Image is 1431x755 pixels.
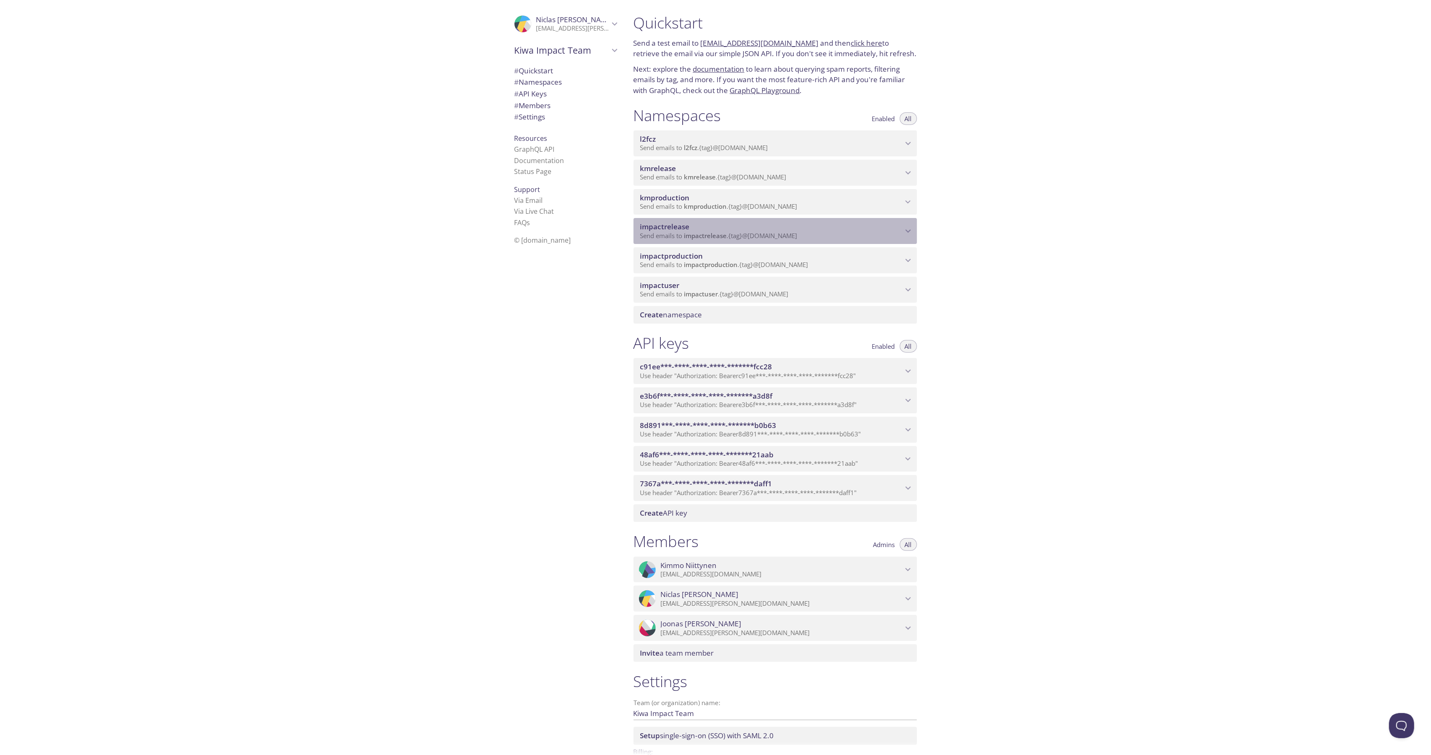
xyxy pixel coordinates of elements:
span: # [514,66,519,75]
div: Invite a team member [634,644,917,662]
p: Next: explore the to learn about querying spam reports, filtering emails by tag, and more. If you... [634,64,917,96]
div: Kimmo Niittynen [634,557,917,583]
span: kmproduction [640,193,690,202]
span: API key [640,508,688,518]
a: Status Page [514,167,552,176]
div: kmrelease namespace [634,160,917,186]
span: Send emails to . {tag} @[DOMAIN_NAME] [640,260,808,269]
div: impactproduction namespace [634,247,917,273]
div: Team Settings [508,111,623,123]
label: Team (or organization) name: [634,700,721,706]
span: kmproduction [684,202,727,210]
div: l2fcz namespace [634,130,917,156]
span: Send emails to . {tag} @[DOMAIN_NAME] [640,173,787,181]
span: Send emails to . {tag} @[DOMAIN_NAME] [640,143,768,152]
span: kmrelease [640,163,676,173]
span: impactproduction [684,260,738,269]
div: Quickstart [508,65,623,77]
span: Niclas [PERSON_NAME] [536,15,614,24]
div: Setup SSO [634,727,917,745]
button: All [900,538,917,551]
span: Resources [514,134,548,143]
span: impactuser [640,280,680,290]
div: Niclas Snell [508,10,623,38]
span: Kiwa Impact Team [514,44,609,56]
div: Niclas Snell [634,586,917,612]
a: FAQ [514,218,530,227]
span: impactproduction [640,251,703,261]
span: API Keys [514,89,547,99]
div: impactuser namespace [634,277,917,303]
span: Send emails to . {tag} @[DOMAIN_NAME] [640,290,789,298]
div: kmproduction namespace [634,189,917,215]
span: # [514,101,519,110]
span: Namespaces [514,77,562,87]
div: Create API Key [634,504,917,522]
div: Joonas Saarela [634,615,917,641]
p: Send a test email to and then to retrieve the email via our simple JSON API. If you don't see it ... [634,38,917,59]
span: impactuser [684,290,718,298]
h1: Quickstart [634,13,917,32]
a: Via Live Chat [514,207,554,216]
h1: Settings [634,672,917,691]
span: Setup [640,731,660,740]
div: impactrelease namespace [634,218,917,244]
span: impactrelease [640,222,690,231]
span: Settings [514,112,545,122]
a: documentation [693,64,745,74]
button: All [900,340,917,353]
a: Via Email [514,196,543,205]
p: [EMAIL_ADDRESS][PERSON_NAME][DOMAIN_NAME] [536,24,609,33]
button: All [900,112,917,125]
a: click here [851,38,883,48]
span: Send emails to . {tag} @[DOMAIN_NAME] [640,231,797,240]
span: l2fcz [640,134,656,144]
span: impactrelease [684,231,727,240]
span: Invite [640,648,660,658]
h1: API keys [634,334,689,353]
span: l2fcz [684,143,698,152]
iframe: Help Scout Beacon - Open [1389,713,1414,738]
button: Admins [868,538,900,551]
button: Enabled [867,112,900,125]
span: Create [640,310,663,319]
p: [EMAIL_ADDRESS][PERSON_NAME][DOMAIN_NAME] [661,599,903,608]
a: GraphQL Playground [730,86,800,95]
span: namespace [640,310,702,319]
span: # [514,112,519,122]
span: single-sign-on (SSO) with SAML 2.0 [640,731,774,740]
div: Create namespace [634,306,917,324]
p: [EMAIL_ADDRESS][DOMAIN_NAME] [661,570,903,579]
span: kmrelease [684,173,716,181]
span: # [514,77,519,87]
span: Niclas [PERSON_NAME] [661,590,739,599]
div: Members [508,100,623,112]
a: GraphQL API [514,145,555,154]
h1: Namespaces [634,106,721,125]
span: Create [640,508,663,518]
div: Kiwa Impact Team [508,39,623,61]
p: [EMAIL_ADDRESS][PERSON_NAME][DOMAIN_NAME] [661,629,903,637]
div: API Keys [508,88,623,100]
span: Send emails to . {tag} @[DOMAIN_NAME] [640,202,797,210]
span: Support [514,185,540,194]
button: Enabled [867,340,900,353]
h1: Members [634,532,699,551]
a: [EMAIL_ADDRESS][DOMAIN_NAME] [701,38,819,48]
span: © [DOMAIN_NAME] [514,236,571,245]
span: s [527,218,530,227]
span: Members [514,101,551,110]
